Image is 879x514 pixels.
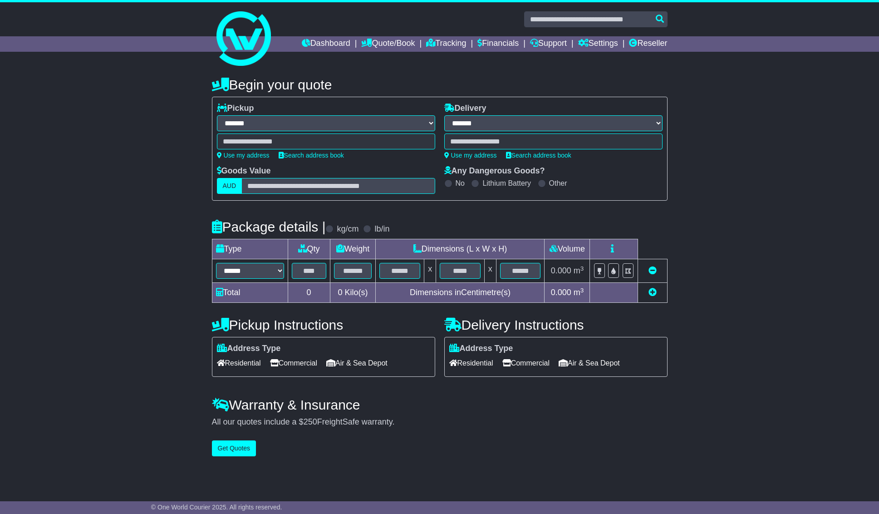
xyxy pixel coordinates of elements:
[151,504,282,511] span: © One World Courier 2025. All rights reserved.
[578,36,618,52] a: Settings
[217,104,254,114] label: Pickup
[551,266,571,275] span: 0.000
[217,166,271,176] label: Goods Value
[270,356,317,370] span: Commercial
[530,36,567,52] a: Support
[549,179,567,188] label: Other
[279,152,344,159] a: Search address book
[424,259,436,283] td: x
[376,239,545,259] td: Dimensions (L x W x H)
[444,152,497,159] a: Use my address
[629,36,667,52] a: Reseller
[288,239,330,259] td: Qty
[212,317,435,332] h4: Pickup Instructions
[302,36,350,52] a: Dashboard
[449,356,493,370] span: Residential
[212,397,668,412] h4: Warranty & Insurance
[477,36,519,52] a: Financials
[376,283,545,303] td: Dimensions in Centimetre(s)
[484,259,496,283] td: x
[212,283,288,303] td: Total
[559,356,620,370] span: Air & Sea Depot
[648,288,657,297] a: Add new item
[574,266,584,275] span: m
[217,356,261,370] span: Residential
[212,77,668,92] h4: Begin your quote
[330,283,376,303] td: Kilo(s)
[212,440,256,456] button: Get Quotes
[217,152,270,159] a: Use my address
[506,152,571,159] a: Search address book
[212,219,326,234] h4: Package details |
[426,36,466,52] a: Tracking
[580,265,584,272] sup: 3
[304,417,317,426] span: 250
[217,344,281,354] label: Address Type
[337,224,358,234] label: kg/cm
[580,287,584,294] sup: 3
[361,36,415,52] a: Quote/Book
[482,179,531,188] label: Lithium Battery
[444,104,486,114] label: Delivery
[456,179,465,188] label: No
[502,356,550,370] span: Commercial
[545,239,590,259] td: Volume
[212,417,668,427] div: All our quotes include a $ FreightSafe warranty.
[374,224,389,234] label: lb/in
[326,356,388,370] span: Air & Sea Depot
[217,178,242,194] label: AUD
[551,288,571,297] span: 0.000
[648,266,657,275] a: Remove this item
[449,344,513,354] label: Address Type
[338,288,342,297] span: 0
[444,166,545,176] label: Any Dangerous Goods?
[330,239,376,259] td: Weight
[212,239,288,259] td: Type
[444,317,668,332] h4: Delivery Instructions
[574,288,584,297] span: m
[288,283,330,303] td: 0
